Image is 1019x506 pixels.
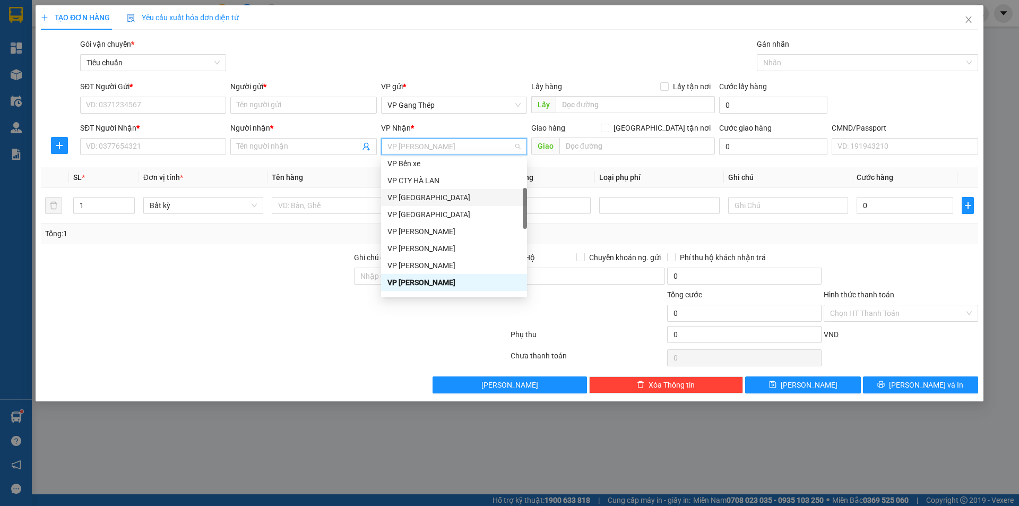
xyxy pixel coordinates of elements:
[609,122,715,134] span: [GEOGRAPHIC_DATA] tận nơi
[433,376,587,393] button: [PERSON_NAME]
[381,189,527,206] div: VP Yên Bình
[45,197,62,214] button: delete
[387,97,521,113] span: VP Gang Thép
[531,138,559,155] span: Giao
[863,376,978,393] button: printer[PERSON_NAME] và In
[824,330,839,339] span: VND
[230,122,376,134] div: Người nhận
[381,274,527,291] div: VP Nguyễn Trãi
[757,40,789,48] label: Gán nhãn
[150,198,257,213] span: Bất kỳ
[962,197,973,214] button: plus
[381,206,527,223] div: VP Bắc Sơn
[509,329,666,347] div: Phụ thu
[51,141,67,150] span: plus
[387,226,521,237] div: VP [PERSON_NAME]
[531,124,565,132] span: Giao hàng
[964,15,973,24] span: close
[589,376,744,393] button: deleteXóa Thông tin
[362,142,370,151] span: user-add
[954,5,983,35] button: Close
[724,167,852,188] th: Ghi chú
[481,379,538,391] span: [PERSON_NAME]
[745,376,860,393] button: save[PERSON_NAME]
[387,243,521,254] div: VP [PERSON_NAME]
[381,240,527,257] div: VP Hồng Hà
[387,175,521,186] div: VP CTY HÀ LAN
[531,82,562,91] span: Lấy hàng
[381,172,527,189] div: VP CTY HÀ LAN
[272,173,303,182] span: Tên hàng
[511,253,535,262] span: Thu Hộ
[354,268,508,285] input: Ghi chú đơn hàng
[494,197,591,214] input: 0
[719,82,767,91] label: Cước lấy hàng
[80,81,226,92] div: SĐT Người Gửi
[80,122,226,134] div: SĐT Người Nhận
[381,223,527,240] div: VP Hoàng Văn Thụ
[824,290,894,299] label: Hình thức thanh toán
[889,379,963,391] span: [PERSON_NAME] và In
[73,173,82,182] span: SL
[669,81,715,92] span: Lấy tận nơi
[387,277,521,288] div: VP [PERSON_NAME]
[387,158,521,169] div: VP Bến xe
[41,13,110,22] span: TẠO ĐƠN HÀNG
[728,197,848,214] input: Ghi Chú
[769,381,776,389] span: save
[509,350,666,368] div: Chưa thanh toán
[127,13,239,22] span: Yêu cầu xuất hóa đơn điện tử
[272,197,392,214] input: VD: Bàn, Ghế
[556,96,715,113] input: Dọc đường
[595,167,723,188] th: Loại phụ phí
[41,14,48,21] span: plus
[857,173,893,182] span: Cước hàng
[143,173,183,182] span: Đơn vị tính
[387,260,521,271] div: VP [PERSON_NAME]
[637,381,644,389] span: delete
[387,209,521,220] div: VP [GEOGRAPHIC_DATA]
[80,40,134,48] span: Gói vận chuyển
[719,124,772,132] label: Cước giao hàng
[387,139,521,155] span: VP Nguyễn Trãi
[45,228,393,239] div: Tổng: 1
[381,291,527,308] div: VP Thiên Đường Bảo Sơn
[51,137,68,154] button: plus
[381,257,527,274] div: VP Võ Chí Công
[667,290,702,299] span: Tổng cước
[127,14,135,22] img: icon
[719,138,827,155] input: Cước giao hàng
[877,381,885,389] span: printer
[832,122,978,134] div: CMND/Passport
[230,81,376,92] div: Người gửi
[354,253,412,262] label: Ghi chú đơn hàng
[719,97,827,114] input: Cước lấy hàng
[531,96,556,113] span: Lấy
[381,124,411,132] span: VP Nhận
[649,379,695,391] span: Xóa Thông tin
[87,55,220,71] span: Tiêu chuẩn
[962,201,973,210] span: plus
[781,379,837,391] span: [PERSON_NAME]
[381,155,527,172] div: VP Bến xe
[559,138,715,155] input: Dọc đường
[585,252,665,263] span: Chuyển khoản ng. gửi
[381,81,527,92] div: VP gửi
[676,252,770,263] span: Phí thu hộ khách nhận trả
[387,294,521,305] div: VP Thiên [PERSON_NAME]
[387,192,521,203] div: VP [GEOGRAPHIC_DATA]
